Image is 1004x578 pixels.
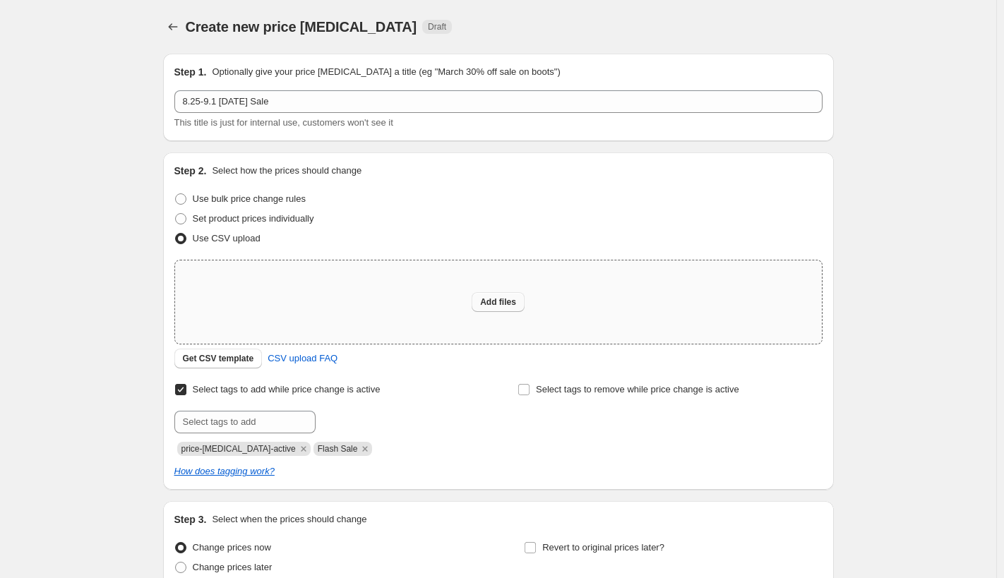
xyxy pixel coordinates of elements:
span: Create new price [MEDICAL_DATA] [186,19,417,35]
button: Get CSV template [174,349,263,368]
button: Remove Flash Sale [359,442,371,455]
button: Price change jobs [163,17,183,37]
h2: Step 2. [174,164,207,178]
span: Get CSV template [183,353,254,364]
h2: Step 3. [174,512,207,526]
span: Set product prices individually [193,213,314,224]
span: Change prices later [193,562,273,572]
span: Change prices now [193,542,271,553]
span: Use CSV upload [193,233,261,243]
span: Revert to original prices later? [542,542,664,553]
input: Select tags to add [174,411,316,433]
input: 30% off holiday sale [174,90,823,113]
span: Draft [428,21,446,32]
p: Optionally give your price [MEDICAL_DATA] a title (eg "March 30% off sale on boots") [212,65,560,79]
p: Select when the prices should change [212,512,366,526]
span: CSV upload FAQ [268,351,337,366]
h2: Step 1. [174,65,207,79]
p: Select how the prices should change [212,164,361,178]
span: Select tags to remove while price change is active [536,384,739,395]
span: Flash Sale [318,444,358,454]
span: price-change-job-active [181,444,296,454]
span: Use bulk price change rules [193,193,306,204]
span: This title is just for internal use, customers won't see it [174,117,393,128]
button: Remove price-change-job-active [297,442,310,455]
span: Select tags to add while price change is active [193,384,381,395]
a: How does tagging work? [174,466,275,476]
button: Add files [472,292,525,312]
span: Add files [480,296,516,308]
a: CSV upload FAQ [259,347,346,370]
